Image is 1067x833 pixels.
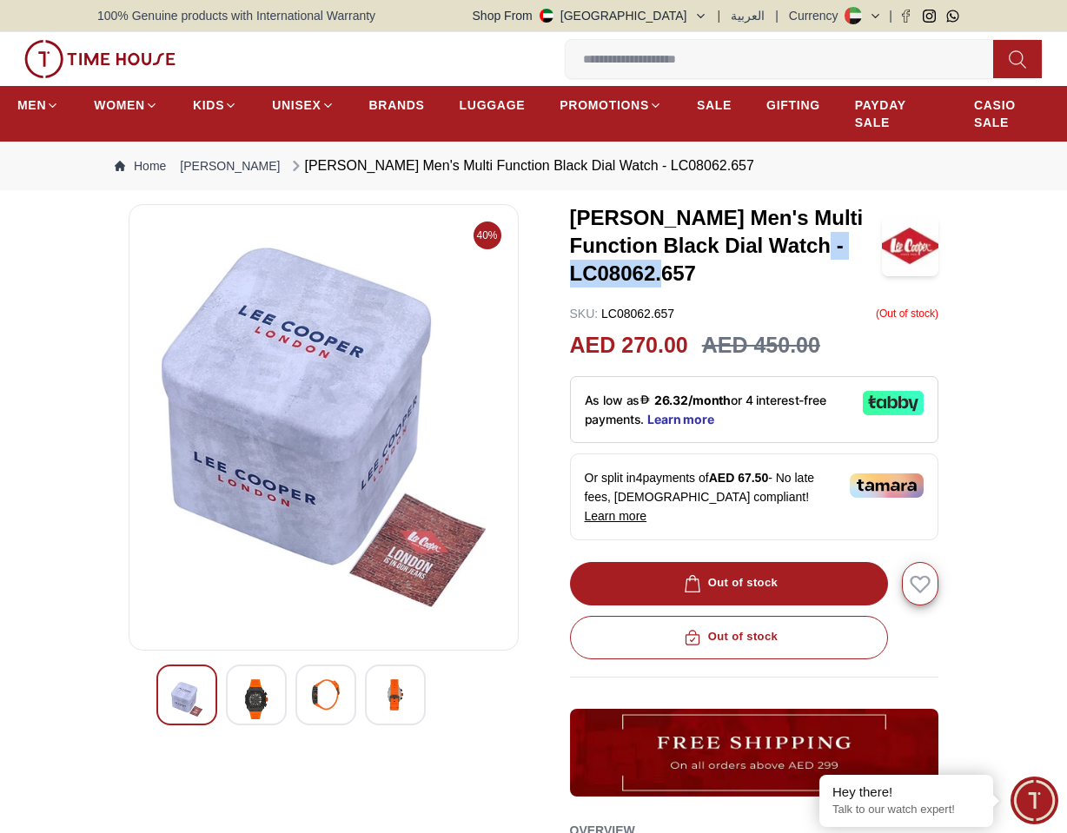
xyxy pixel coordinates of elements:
[832,803,980,817] p: Talk to our watch expert!
[889,7,892,24] span: |
[180,157,280,175] a: [PERSON_NAME]
[460,96,526,114] span: LUGGAGE
[585,509,647,523] span: Learn more
[766,96,820,114] span: GIFTING
[974,96,1050,131] span: CASIO SALE
[193,96,224,114] span: KIDS
[272,89,334,121] a: UNISEX
[17,96,46,114] span: MEN
[702,329,820,362] h3: AED 450.00
[171,679,202,719] img: Lee Cooper Men's Multi Function Black Dial Watch - LC08062.657
[310,679,341,711] img: Lee Cooper Men's Multi Function Black Dial Watch - LC08062.657
[1011,777,1058,824] div: Chat Widget
[570,709,939,797] img: ...
[876,305,938,322] p: ( Out of stock )
[17,89,59,121] a: MEN
[560,89,662,121] a: PROMOTIONS
[474,221,501,249] span: 40%
[24,40,176,78] img: ...
[850,473,924,498] img: Tamara
[115,157,166,175] a: Home
[97,7,375,24] span: 100% Genuine products with International Warranty
[241,679,272,719] img: Lee Cooper Men's Multi Function Black Dial Watch - LC08062.657
[560,96,649,114] span: PROMOTIONS
[97,142,970,190] nav: Breadcrumb
[855,89,939,138] a: PAYDAY SALE
[946,10,959,23] a: Whatsapp
[369,96,425,114] span: BRANDS
[380,679,411,711] img: Lee Cooper Men's Multi Function Black Dial Watch - LC08062.657
[473,7,707,24] button: Shop From[GEOGRAPHIC_DATA]
[882,215,938,276] img: Lee Cooper Men's Multi Function Black Dial Watch - LC08062.657
[193,89,237,121] a: KIDS
[766,89,820,121] a: GIFTING
[369,89,425,121] a: BRANDS
[94,89,158,121] a: WOMEN
[570,329,688,362] h2: AED 270.00
[899,10,912,23] a: Facebook
[789,7,845,24] div: Currency
[855,96,939,131] span: PAYDAY SALE
[974,89,1050,138] a: CASIO SALE
[923,10,936,23] a: Instagram
[718,7,721,24] span: |
[570,453,939,540] div: Or split in 4 payments of - No late fees, [DEMOGRAPHIC_DATA] compliant!
[697,89,732,121] a: SALE
[775,7,779,24] span: |
[697,96,732,114] span: SALE
[570,305,675,322] p: LC08062.657
[731,7,765,24] button: العربية
[272,96,321,114] span: UNISEX
[832,783,980,801] div: Hey there!
[709,471,768,485] span: AED 67.50
[460,89,526,121] a: LUGGAGE
[540,9,553,23] img: United Arab Emirates
[288,155,754,176] div: [PERSON_NAME] Men's Multi Function Black Dial Watch - LC08062.657
[94,96,145,114] span: WOMEN
[570,204,883,288] h3: [PERSON_NAME] Men's Multi Function Black Dial Watch - LC08062.657
[143,219,504,636] img: Lee Cooper Men's Multi Function Black Dial Watch - LC08062.657
[570,307,599,321] span: SKU :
